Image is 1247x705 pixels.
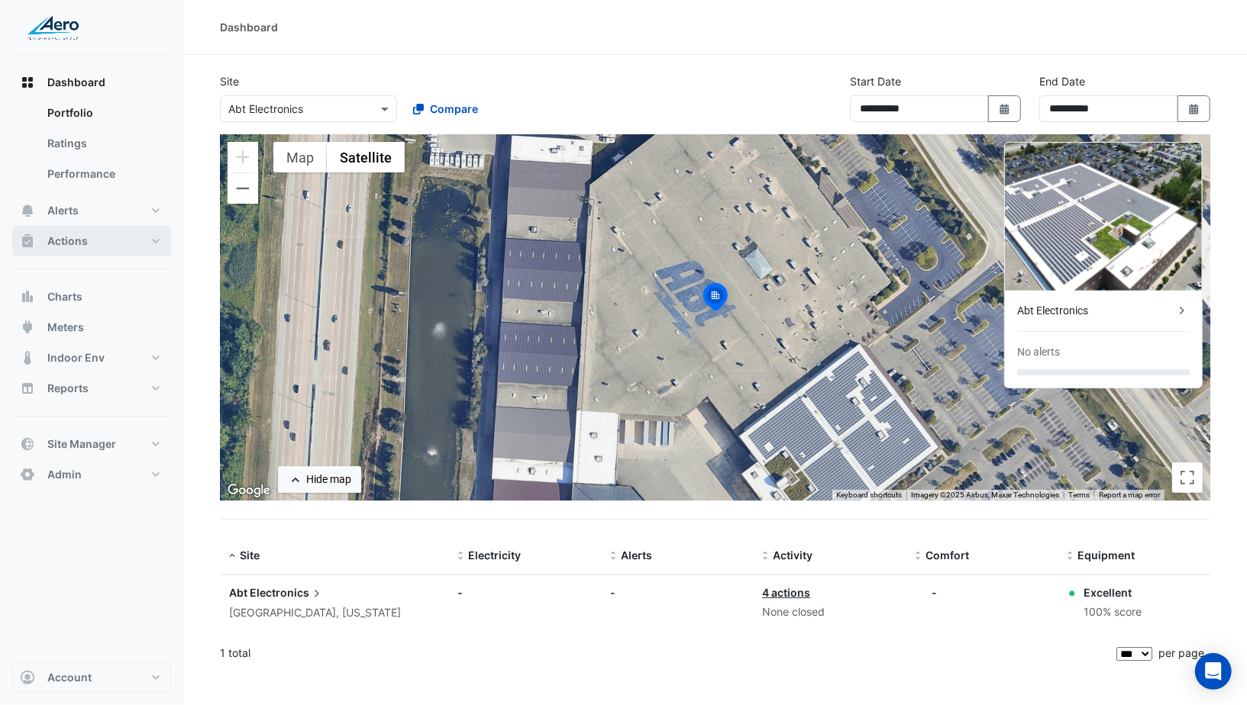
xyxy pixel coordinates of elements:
div: None closed [762,604,896,621]
div: Dashboard [220,19,278,35]
button: Show satellite imagery [327,142,405,172]
span: Site [240,549,260,562]
div: Abt Electronics [1017,303,1174,319]
div: Hide map [306,472,351,488]
app-icon: Indoor Env [20,350,35,365]
span: Reports [47,381,89,396]
span: Admin [47,467,82,482]
a: Ratings [35,128,171,159]
button: Charts [12,282,171,312]
span: Compare [430,101,478,117]
span: Electronics [250,584,325,601]
button: Zoom out [228,173,258,204]
a: Click to see this area on Google Maps [224,481,274,501]
button: Zoom in [228,142,258,172]
span: Abt [229,586,247,599]
button: Reports [12,373,171,404]
div: Excellent [1084,584,1142,600]
button: Dashboard [12,67,171,98]
button: Hide map [278,466,361,493]
img: site-pin-selected.svg [699,281,732,317]
app-icon: Admin [20,467,35,482]
button: Alerts [12,195,171,226]
span: Imagery ©2025 Airbus, Maxar Technologies [911,491,1059,499]
button: Toggle fullscreen view [1172,462,1203,493]
div: [GEOGRAPHIC_DATA], [US_STATE] [229,604,439,622]
app-icon: Dashboard [20,75,35,90]
a: 4 actions [762,586,810,599]
span: Alerts [47,203,79,218]
button: Indoor Env [12,343,171,373]
div: 100% score [1084,604,1142,621]
app-icon: Actions [20,233,35,249]
a: Portfolio [35,98,171,128]
button: Meters [12,312,171,343]
button: Keyboard shortcuts [836,490,902,501]
button: Show street map [273,142,327,172]
a: Terms (opens in new tab) [1068,491,1090,499]
button: Compare [403,95,488,122]
label: End Date [1039,73,1085,89]
button: Actions [12,226,171,256]
div: - [457,584,592,600]
span: Activity [773,549,812,562]
app-icon: Reports [20,381,35,396]
span: Comfort [926,549,969,562]
span: Electricity [468,549,521,562]
div: Dashboard [12,98,171,195]
div: - [932,584,937,600]
button: Admin [12,459,171,490]
a: Report a map error [1099,491,1160,499]
span: Site Manager [47,436,116,452]
label: Site [220,73,239,89]
div: Open Intercom Messenger [1195,653,1232,690]
span: Charts [47,289,82,304]
button: Account [12,662,171,693]
span: Equipment [1077,549,1135,562]
img: Google [224,481,274,501]
span: Indoor Env [47,350,105,365]
img: Company Logo [18,12,87,43]
app-icon: Site Manager [20,436,35,452]
div: 1 total [220,634,1113,672]
img: Abt Electronics [1005,143,1202,291]
label: Start Date [850,73,901,89]
a: Performance [35,159,171,189]
div: - [610,584,745,600]
span: per page [1158,646,1204,659]
span: Alerts [621,549,652,562]
span: Actions [47,233,88,249]
app-icon: Charts [20,289,35,304]
fa-icon: Select Date [998,102,1012,115]
span: Meters [47,320,84,335]
span: Account [47,670,92,685]
fa-icon: Select Date [1187,102,1201,115]
button: Site Manager [12,429,171,459]
app-icon: Alerts [20,203,35,218]
app-icon: Meters [20,320,35,335]
div: No alerts [1017,344,1060,360]
span: Dashboard [47,75,105,90]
